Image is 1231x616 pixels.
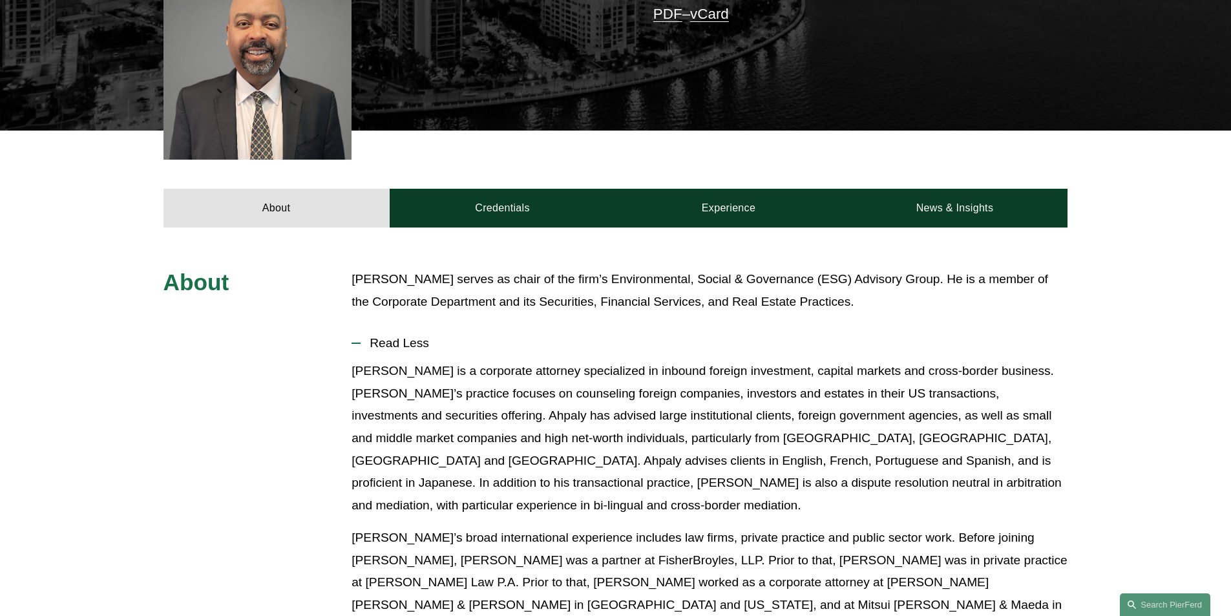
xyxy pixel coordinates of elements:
[390,189,616,228] a: Credentials
[1120,593,1210,616] a: Search this site
[352,268,1068,313] p: [PERSON_NAME] serves as chair of the firm’s Environmental, Social & Governance (ESG) Advisory Gro...
[361,336,1068,350] span: Read Less
[163,189,390,228] a: About
[616,189,842,228] a: Experience
[690,6,729,22] a: vCard
[653,6,682,22] a: PDF
[352,326,1068,360] button: Read Less
[163,270,229,295] span: About
[841,189,1068,228] a: News & Insights
[352,360,1068,516] p: [PERSON_NAME] is a corporate attorney specialized in inbound foreign investment, capital markets ...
